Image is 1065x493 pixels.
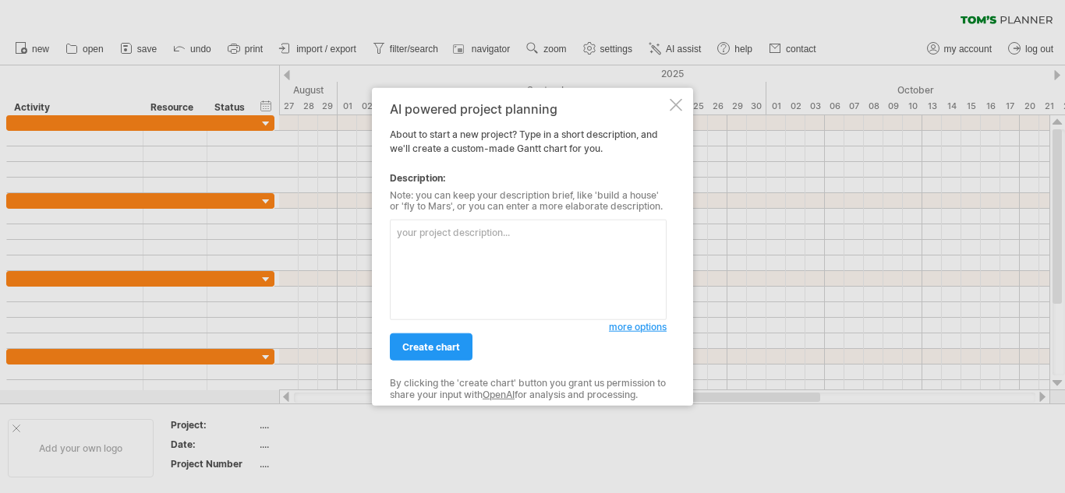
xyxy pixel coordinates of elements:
[390,189,667,212] div: Note: you can keep your description brief, like 'build a house' or 'fly to Mars', or you can ente...
[609,321,667,333] span: more options
[390,333,472,361] a: create chart
[390,171,667,185] div: Description:
[390,101,667,115] div: AI powered project planning
[609,320,667,334] a: more options
[483,388,515,400] a: OpenAI
[402,341,460,353] span: create chart
[390,101,667,392] div: About to start a new project? Type in a short description, and we'll create a custom-made Gantt c...
[390,378,667,400] div: By clicking the 'create chart' button you grant us permission to share your input with for analys...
